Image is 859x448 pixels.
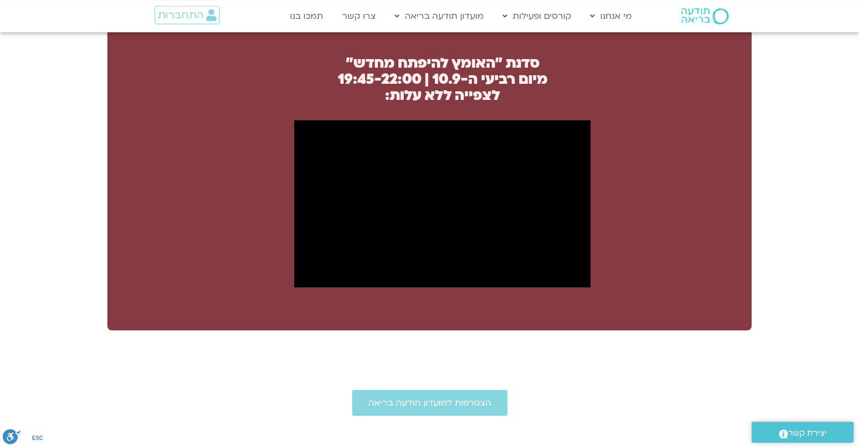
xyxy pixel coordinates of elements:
a: תמכו בנו [285,6,329,26]
a: קורסים ופעילות [497,6,577,26]
img: תודעה בריאה [681,8,729,24]
a: מי אנחנו [585,6,637,26]
span: התחברות [158,9,203,21]
span: הצטרפות למועדון תודעה בריאה [368,398,491,408]
iframe: האומץ להיפתח מחדש - עם ארנינה קשתן [294,120,591,287]
a: מועדון תודעה בריאה [389,6,489,26]
a: התחברות [155,6,220,24]
a: הצטרפות למועדון תודעה בריאה [352,390,507,416]
a: יצירת קשר [752,422,854,443]
a: צרו קשר [337,6,381,26]
h2: סדנת ״האומץ להיפתח מחדש״ מיום רביעי ה-10.9 | 19:45-22:00 לצפייה ללא עלות: [294,55,591,104]
span: יצירת קשר [788,426,827,440]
